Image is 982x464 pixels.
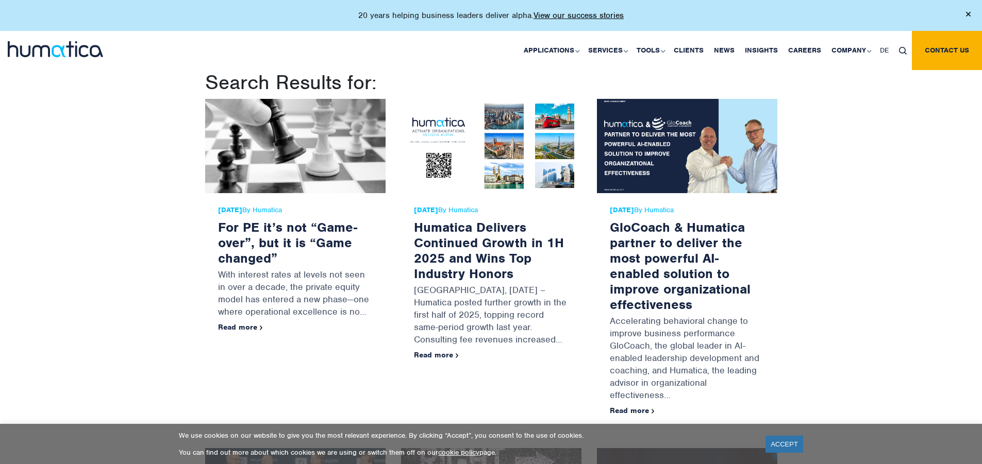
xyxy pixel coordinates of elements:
p: You can find out more about which cookies we are using or switch them off on our page. [179,448,753,457]
strong: [DATE] [414,205,438,214]
img: Humatica Delivers Continued Growth in 1H 2025 and Wins Top Industry Honors [401,99,581,193]
p: We use cookies on our website to give you the most relevant experience. By clicking “Accept”, you... [179,431,753,440]
a: Insights [740,31,783,70]
p: 20 years helping business leaders deliver alpha. [358,10,624,21]
a: Read more [610,406,655,415]
img: arrowicon [260,325,263,330]
p: Accelerating behavioral change to improve business performance GloCoach, the global leader in AI-... [610,312,764,406]
a: Tools [631,31,669,70]
a: Read more [414,350,459,359]
span: DE [880,46,889,55]
img: arrowicon [456,353,459,358]
a: For PE it’s not “Game-over”, but it is “Game changed” [218,219,357,266]
a: Applications [519,31,583,70]
a: Services [583,31,631,70]
a: ACCEPT [765,436,803,453]
a: Clients [669,31,709,70]
span: By Humatica [218,206,373,214]
h1: Search Results for: [205,70,777,95]
a: cookie policy [438,448,479,457]
a: Company [826,31,875,70]
a: GloCoach & Humatica partner to deliver the most powerful AI-enabled solution to improve organizat... [610,219,751,313]
img: arrowicon [652,409,655,414]
a: News [709,31,740,70]
span: By Humatica [610,206,764,214]
strong: [DATE] [218,205,242,214]
img: GloCoach & Humatica partner to deliver the most powerful AI-enabled solution to improve organizat... [597,99,777,193]
p: With interest rates at levels not seen in over a decade, the private equity model has entered a n... [218,266,373,323]
a: View our success stories [534,10,624,21]
a: Humatica Delivers Continued Growth in 1H 2025 and Wins Top Industry Honors [414,219,564,282]
a: Contact us [912,31,982,70]
img: search_icon [899,47,907,55]
a: DE [875,31,894,70]
strong: [DATE] [610,205,634,214]
img: logo [8,41,103,57]
span: By Humatica [414,206,569,214]
a: Read more [218,322,263,332]
p: [GEOGRAPHIC_DATA], [DATE] – Humatica posted further growth in the first half of 2025, topping rec... [414,281,569,351]
a: Careers [783,31,826,70]
img: For PE it’s not “Game-over”, but it is “Game changed” [205,99,386,193]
